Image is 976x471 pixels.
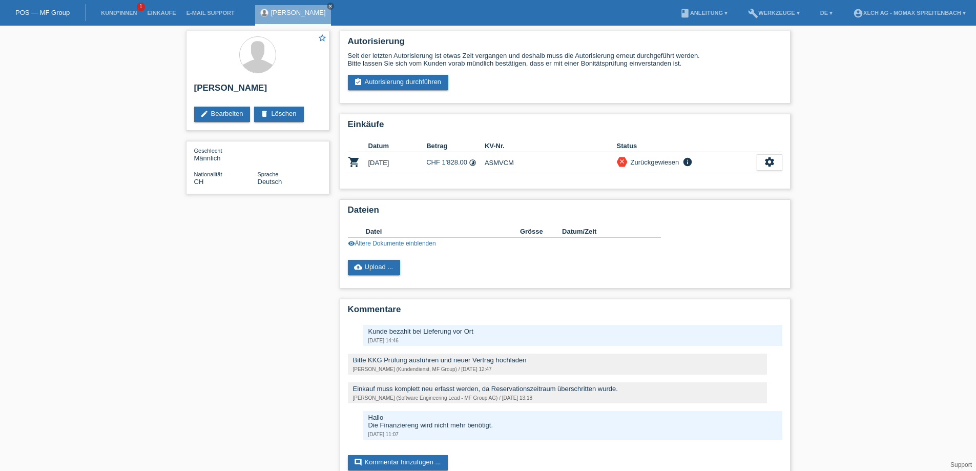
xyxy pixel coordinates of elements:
a: deleteLöschen [254,107,303,122]
div: [DATE] 14:46 [368,338,777,343]
i: info [681,157,694,167]
th: Status [617,140,757,152]
i: cloud_upload [354,263,362,271]
a: close [327,3,334,10]
th: Datum/Zeit [562,226,646,238]
a: visibilityÄltere Dokumente einblenden [348,240,436,247]
a: editBearbeiten [194,107,251,122]
i: book [680,8,690,18]
i: edit [200,110,209,118]
h2: [PERSON_NAME] [194,83,321,98]
div: Hallo Die Finanziereng wird nicht mehr benötigt. [368,414,777,429]
span: Geschlecht [194,148,222,154]
h2: Kommentare [348,304,782,320]
th: Datei [366,226,520,238]
td: CHF 1'828.00 [426,152,485,173]
i: close [328,4,333,9]
i: Fixe Raten - Zinsübernahme durch Kunde (6 Raten) [469,159,476,167]
a: bookAnleitung ▾ [675,10,733,16]
div: Zurückgewiesen [628,157,679,168]
th: Datum [368,140,427,152]
td: [DATE] [368,152,427,173]
h2: Dateien [348,205,782,220]
a: commentKommentar hinzufügen ... [348,455,448,470]
a: [PERSON_NAME] [271,9,326,16]
i: settings [764,156,775,168]
i: account_circle [853,8,863,18]
a: account_circleXLCH AG - Mömax Spreitenbach ▾ [848,10,971,16]
a: cloud_uploadUpload ... [348,260,401,275]
th: Betrag [426,140,485,152]
a: star_border [318,33,327,44]
th: Grösse [520,226,562,238]
div: [PERSON_NAME] (Software Engineering Lead - MF Group AG) / [DATE] 13:18 [353,395,762,401]
span: 1 [137,3,145,11]
i: star_border [318,33,327,43]
a: Kund*innen [96,10,142,16]
i: build [748,8,758,18]
span: Schweiz [194,178,204,186]
a: DE ▾ [815,10,838,16]
a: Einkäufe [142,10,181,16]
th: KV-Nr. [485,140,617,152]
i: delete [260,110,268,118]
a: E-Mail Support [181,10,240,16]
div: Bitte KKG Prüfung ausführen und neuer Vertrag hochladen [353,356,762,364]
a: buildWerkzeuge ▾ [743,10,805,16]
i: comment [354,458,362,466]
a: Support [950,461,972,468]
span: Deutsch [258,178,282,186]
i: visibility [348,240,355,247]
span: Nationalität [194,171,222,177]
div: [PERSON_NAME] (Kundendienst, MF Group) / [DATE] 12:47 [353,366,762,372]
div: Männlich [194,147,258,162]
i: close [618,158,626,165]
div: [DATE] 11:07 [368,432,777,437]
a: assignment_turned_inAutorisierung durchführen [348,75,449,90]
span: Sprache [258,171,279,177]
h2: Autorisierung [348,36,782,52]
div: Kunde bezahlt bei Lieferung vor Ort [368,327,777,335]
i: assignment_turned_in [354,78,362,86]
i: POSP00025909 [348,156,360,168]
a: POS — MF Group [15,9,70,16]
h2: Einkäufe [348,119,782,135]
div: Seit der letzten Autorisierung ist etwas Zeit vergangen und deshalb muss die Autorisierung erneut... [348,52,782,67]
div: Einkauf muss komplett neu erfasst werden, da Reservationszeitraum überschritten wurde. [353,385,762,393]
td: ASMVCM [485,152,617,173]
